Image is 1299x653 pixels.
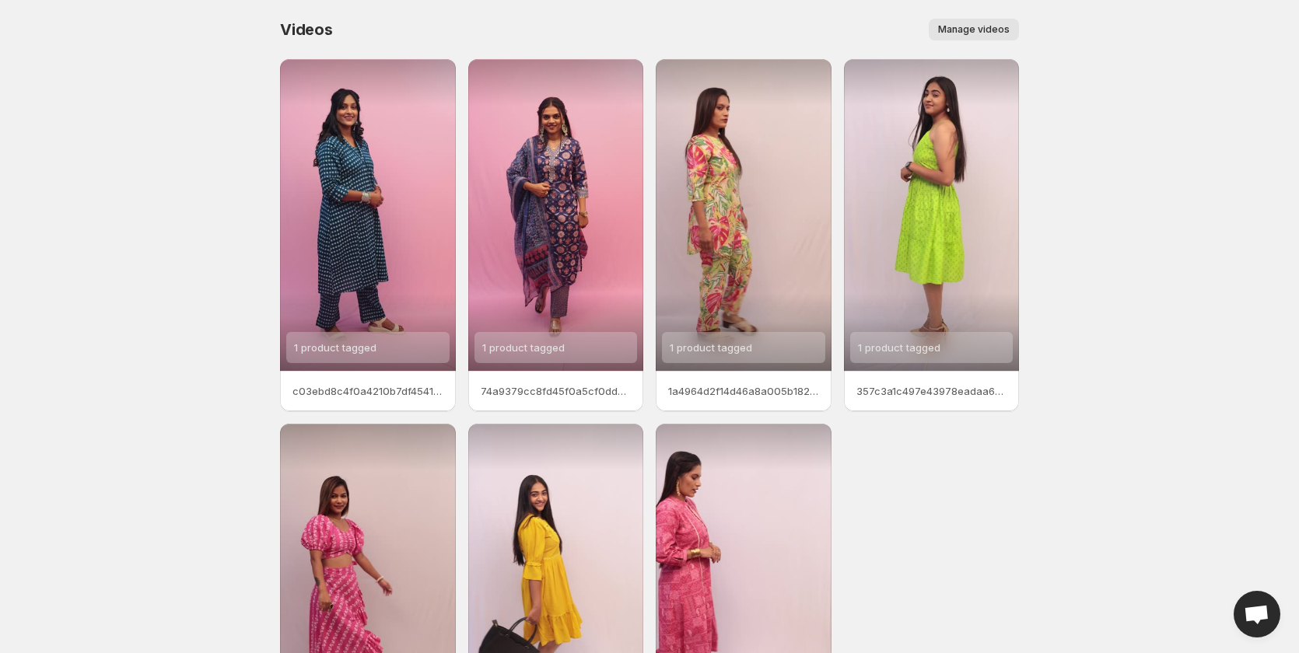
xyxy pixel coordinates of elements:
span: 1 product tagged [858,341,940,354]
span: 1 product tagged [294,341,376,354]
p: 74a9379cc8fd45f0a5cf0ddeedca5ce2HD-1080p-72Mbps-56274997 [481,383,632,399]
span: Manage videos [938,23,1010,36]
p: c03ebd8c4f0a4210b7df45415e62f852HD-1080p-72Mbps-56274998 [292,383,443,399]
p: 1a4964d2f14d46a8a005b18209436d11HD-1080p-72Mbps-56275011 [668,383,819,399]
span: Videos [280,20,333,39]
span: 1 product tagged [670,341,752,354]
a: Open chat [1234,591,1280,637]
button: Manage videos [929,19,1019,40]
p: 357c3a1c497e43978eadaa6ec590c202HD-1080p-72Mbps-56274980 [856,383,1007,399]
span: 1 product tagged [482,341,565,354]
